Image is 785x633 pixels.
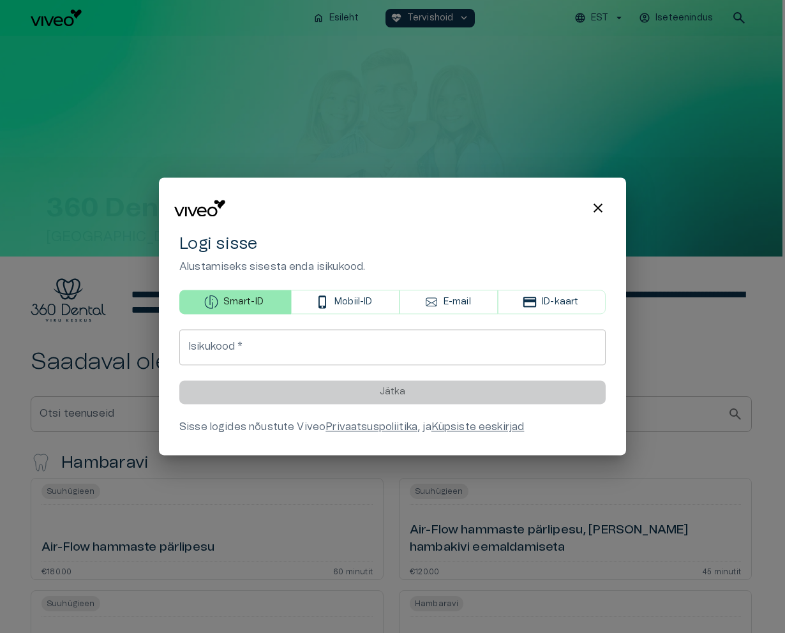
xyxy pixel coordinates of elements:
span: close [590,200,606,216]
p: E-mail [444,295,471,309]
button: Mobiil-ID [291,290,400,315]
p: Alustamiseks sisesta enda isikukood. [179,260,606,275]
button: Close login modal [585,195,611,221]
button: E-mail [400,290,498,315]
h4: Logi sisse [179,234,606,254]
p: ID-kaart [542,295,578,309]
p: Mobiil-ID [334,295,372,309]
div: Sisse logides nõustute Viveo , ja [179,420,606,435]
button: Smart-ID [179,290,291,315]
img: Viveo logo [174,200,225,217]
a: Küpsiste eeskirjad [431,422,525,433]
p: Smart-ID [223,295,264,309]
button: ID-kaart [498,290,606,315]
a: Privaatsuspoliitika [325,422,417,433]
